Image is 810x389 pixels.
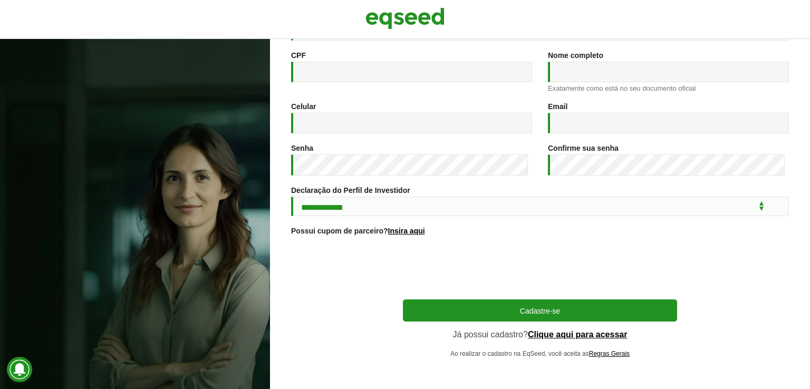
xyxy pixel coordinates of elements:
label: Email [548,103,567,110]
a: Regras Gerais [589,351,630,357]
a: Clique aqui para acessar [528,330,628,339]
iframe: reCAPTCHA [460,248,620,289]
button: Cadastre-se [403,299,677,322]
label: Senha [291,144,313,152]
img: EqSeed Logo [365,5,445,32]
label: Celular [291,103,316,110]
label: Declaração do Perfil de Investidor [291,187,410,194]
p: Já possui cadastro? [403,329,677,339]
p: Ao realizar o cadastro na EqSeed, você aceita as [403,350,677,357]
label: CPF [291,52,306,59]
div: Exatamente como está no seu documento oficial [548,85,789,92]
label: Nome completo [548,52,603,59]
a: Insira aqui [388,227,425,235]
label: Confirme sua senha [548,144,619,152]
label: Possui cupom de parceiro? [291,227,425,235]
